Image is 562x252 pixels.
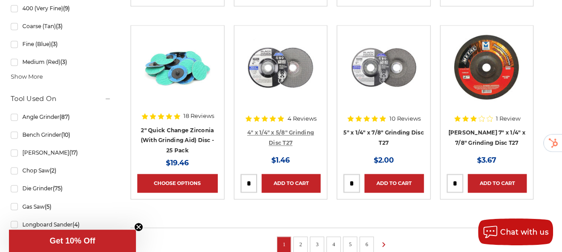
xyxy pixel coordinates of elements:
a: Choose Options [137,174,218,193]
a: Medium (Red) [11,54,111,70]
a: Coarse (Tan) [11,18,111,34]
span: (9) [63,5,70,12]
div: Get 10% OffClose teaser [9,230,136,252]
span: (3) [51,41,58,47]
span: (10) [61,131,70,138]
span: 18 Reviews [183,113,214,119]
img: 7" x 1/4" x 7/8" Mercer Grinding Wheel [449,32,524,103]
span: (3) [56,23,63,29]
img: 2 inch zirconia plus grinding aid quick change disc [142,32,213,103]
a: 4 inch BHA grinding wheels [241,32,321,112]
a: [PERSON_NAME] [11,145,111,160]
span: (87) [59,113,70,120]
span: 4 Reviews [287,116,316,122]
span: (2) [50,167,56,174]
a: Add to Cart [262,174,321,193]
a: 400 (Very Fine) [11,0,111,16]
span: $3.67 [477,156,496,164]
span: (4) [72,221,80,227]
a: 2 [296,239,305,249]
a: Gas Saw [11,198,111,214]
span: 10 Reviews [389,116,420,122]
span: $19.46 [166,159,189,167]
a: 4" x 1/4" x 5/8" Grinding Disc T27 [247,129,314,146]
span: (75) [53,185,63,192]
a: Add to Cart [364,174,424,193]
a: 7" x 1/4" x 7/8" Mercer Grinding Wheel [447,32,527,112]
a: 4 [329,239,338,249]
a: Add to Cart [468,174,527,193]
a: [PERSON_NAME] 7" x 1/4" x 7/8" Grinding Disc T27 [448,129,525,146]
a: Die Grinder [11,181,111,196]
a: 6 [362,239,371,249]
a: 2" Quick Change Zirconia (With Grinding Aid) Disc - 25 Pack [141,127,215,154]
a: Chop Saw [11,163,111,178]
a: 5" x 1/4" x 7/8" Grinding Disc T27 [343,129,424,146]
button: Close teaser [134,223,143,231]
h5: Tool Used On [11,93,111,104]
span: Show More [11,72,43,81]
a: 5 [346,239,355,249]
span: $2.00 [373,156,393,164]
a: 2 inch zirconia plus grinding aid quick change disc [137,32,218,112]
span: (3) [60,59,67,65]
span: (17) [69,149,78,156]
a: Longboard Sander [11,216,111,232]
span: 1 Review [496,116,520,122]
a: 5 inch x 1/4 inch BHA grinding disc [343,32,424,112]
a: 1 [279,239,288,249]
a: Bench Grinder [11,127,111,143]
span: Chat with us [500,228,549,236]
img: 4 inch BHA grinding wheels [245,32,316,103]
img: 5 inch x 1/4 inch BHA grinding disc [348,32,419,103]
span: Get 10% Off [50,236,95,245]
a: Angle Grinder [11,109,111,125]
button: Chat with us [478,218,553,245]
span: (5) [45,203,51,210]
span: $1.46 [271,156,290,164]
a: Fine (Blue) [11,36,111,52]
a: 3 [313,239,321,249]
